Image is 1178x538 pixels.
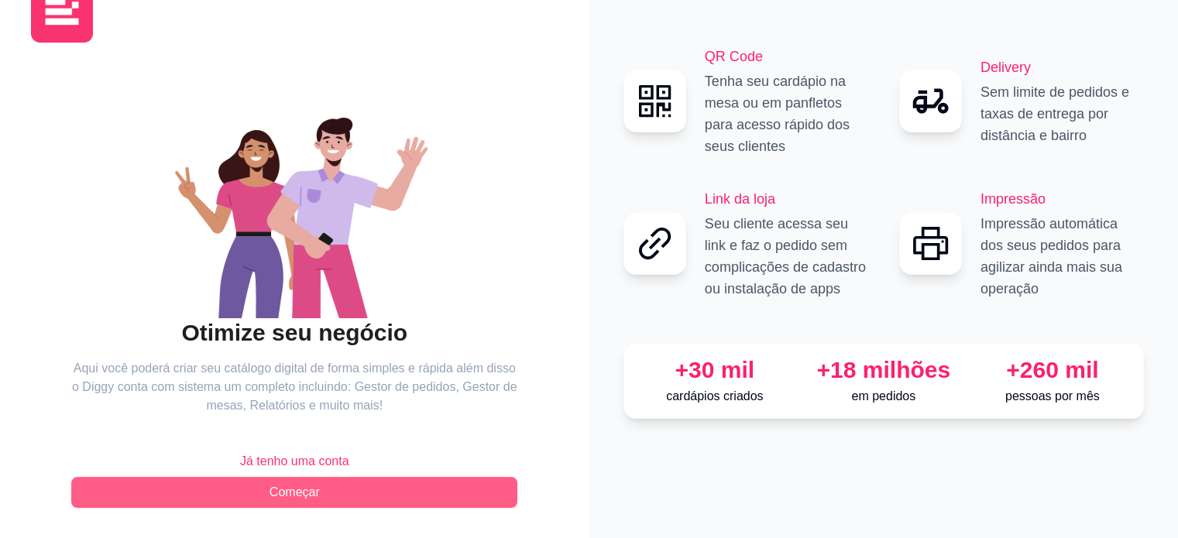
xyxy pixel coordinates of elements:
button: Já tenho uma conta [71,446,517,477]
p: cardápios criados [637,387,793,406]
p: Impressão automática dos seus pedidos para agilizar ainda mais sua operação [981,213,1144,300]
div: +30 mil [637,356,793,384]
h2: Delivery [981,57,1144,78]
p: Tenha seu cardápio na mesa ou em panfletos para acesso rápido dos seus clientes [705,70,868,157]
button: Começar [71,477,517,508]
h2: QR Code [705,46,868,67]
p: Sem limite de pedidos e taxas de entrega por distância e bairro [981,81,1144,146]
p: Seu cliente acessa seu link e faz o pedido sem complicações de cadastro ou instalação de apps [705,213,868,300]
div: +18 milhões [805,356,962,384]
span: Começar [270,483,320,502]
p: pessoas por mês [974,387,1131,406]
div: +260 mil [974,356,1131,384]
h2: Otimize seu negócio [71,318,517,348]
article: Aqui você poderá criar seu catálogo digital de forma simples e rápida além disso o Diggy conta co... [71,359,517,415]
h2: Link da loja [705,188,868,210]
div: animation [71,86,517,318]
p: em pedidos [805,387,962,406]
h2: Impressão [981,188,1144,210]
span: Já tenho uma conta [240,452,349,471]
